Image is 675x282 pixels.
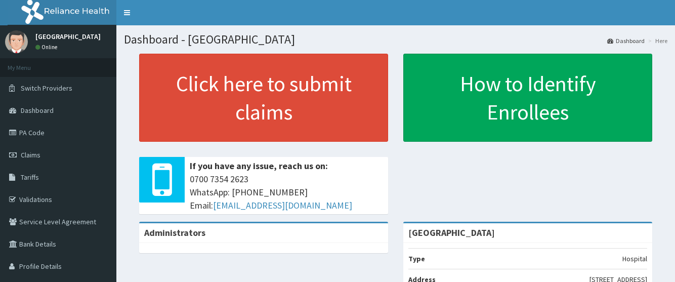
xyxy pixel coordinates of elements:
[35,44,60,51] a: Online
[21,150,40,159] span: Claims
[21,173,39,182] span: Tariffs
[144,227,205,238] b: Administrators
[21,106,54,115] span: Dashboard
[646,36,667,45] li: Here
[21,84,72,93] span: Switch Providers
[35,33,101,40] p: [GEOGRAPHIC_DATA]
[124,33,667,46] h1: Dashboard - [GEOGRAPHIC_DATA]
[190,173,383,212] span: 0700 7354 2623 WhatsApp: [PHONE_NUMBER] Email:
[607,36,645,45] a: Dashboard
[408,227,495,238] strong: [GEOGRAPHIC_DATA]
[5,30,28,53] img: User Image
[139,54,388,142] a: Click here to submit claims
[403,54,652,142] a: How to Identify Enrollees
[190,160,328,172] b: If you have any issue, reach us on:
[622,254,647,264] p: Hospital
[408,254,425,263] b: Type
[213,199,352,211] a: [EMAIL_ADDRESS][DOMAIN_NAME]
